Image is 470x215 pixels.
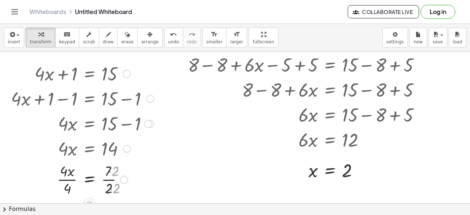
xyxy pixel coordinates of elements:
i: redo [188,30,195,39]
button: transform [26,28,55,47]
button: settings [382,28,408,47]
button: format_sizesmaller [202,28,227,47]
span: fullscreen [253,39,274,44]
button: arrange [137,28,163,47]
button: format_sizelarger [226,28,247,47]
span: larger [230,39,243,44]
button: scrub [79,28,99,47]
button: Toggle navigation [9,6,21,18]
button: new [409,28,427,47]
button: Collaborate Live [348,5,419,18]
span: transform [30,39,51,44]
button: keyboardkeypad [55,28,79,47]
button: fullscreen [249,28,278,47]
i: format_size [233,30,240,39]
span: keypad [59,39,75,44]
button: erase [117,28,137,47]
span: insert [8,39,20,44]
span: save [433,39,443,44]
span: new [413,39,423,44]
i: undo [170,30,177,39]
button: undoundo [164,28,183,47]
button: redoredo [183,28,201,47]
span: undo [168,39,179,44]
button: Log in [420,5,455,19]
button: save [429,28,447,47]
a: Whiteboards [29,8,66,15]
span: Collaborate Live [354,8,413,15]
span: scrub [83,39,95,44]
span: settings [386,39,404,44]
button: load [449,28,466,47]
button: draw [99,28,118,47]
span: erase [121,39,133,44]
span: load [453,39,462,44]
span: smaller [206,39,223,44]
div: Apply the same math to both sides of the equation [84,198,95,210]
span: arrange [141,39,159,44]
i: format_size [211,30,218,39]
span: draw [103,39,114,44]
button: insert [4,28,24,47]
span: redo [187,39,197,44]
i: keyboard [64,30,70,39]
